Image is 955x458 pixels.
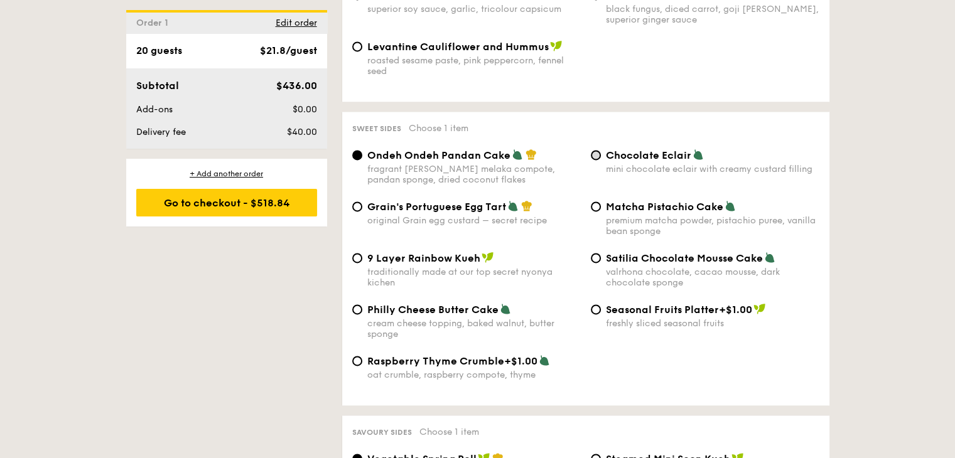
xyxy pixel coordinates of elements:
[276,18,317,28] span: Edit order
[260,43,317,58] div: $21.8/guest
[693,149,704,160] img: icon-vegetarian.fe4039eb.svg
[136,80,179,92] span: Subtotal
[352,41,362,51] input: Levantine Cauliflower and Hummusroasted sesame paste, pink peppercorn, fennel seed
[352,304,362,314] input: Philly Cheese Butter Cakecream cheese topping, baked walnut, butter sponge
[512,149,523,160] img: icon-vegetarian.fe4039eb.svg
[591,304,601,314] input: Seasonal Fruits Platter+$1.00freshly sliced seasonal fruits
[764,252,775,263] img: icon-vegetarian.fe4039eb.svg
[591,150,601,160] input: Chocolate Eclairmini chocolate eclair with creamy custard filling
[606,201,723,213] span: Matcha Pistachio Cake
[367,267,581,288] div: traditionally made at our top secret nyonya kichen
[591,253,601,263] input: Satilia Chocolate Mousse Cakevalrhona chocolate, cacao mousse, dark chocolate sponge
[606,4,819,25] div: black fungus, diced carrot, goji [PERSON_NAME], superior ginger sauce
[352,428,412,437] span: Savoury sides
[286,127,316,137] span: $40.00
[409,123,468,134] span: Choose 1 item
[136,18,173,28] span: Order 1
[719,304,752,316] span: +$1.00
[367,41,549,53] span: Levantine Cauliflower and Hummus
[352,124,401,133] span: Sweet sides
[500,303,511,314] img: icon-vegetarian.fe4039eb.svg
[367,304,499,316] span: Philly Cheese Butter Cake
[606,215,819,237] div: premium matcha powder, pistachio puree, vanilla bean sponge
[136,104,173,115] span: Add-ons
[136,169,317,179] div: + Add another order
[136,127,186,137] span: Delivery fee
[606,164,819,174] div: mini chocolate eclair with creamy custard filling
[482,252,494,263] img: icon-vegan.f8ff3823.svg
[753,303,766,314] img: icon-vegan.f8ff3823.svg
[367,318,581,339] div: cream cheese topping, baked walnut, butter sponge
[352,356,362,366] input: Raspberry Thyme Crumble+$1.00oat crumble, raspberry compote, thyme
[367,4,581,14] div: superior soy sauce, garlic, tricolour capsicum
[276,80,316,92] span: $436.00
[550,40,563,51] img: icon-vegan.f8ff3823.svg
[507,200,519,211] img: icon-vegetarian.fe4039eb.svg
[591,201,601,211] input: Matcha Pistachio Cakepremium matcha powder, pistachio puree, vanilla bean sponge
[606,149,691,161] span: Chocolate Eclair
[606,252,763,264] span: Satilia Chocolate Mousse Cake
[352,253,362,263] input: 9 Layer Rainbow Kuehtraditionally made at our top secret nyonya kichen
[419,427,479,437] span: Choose 1 item
[367,164,581,185] div: fragrant [PERSON_NAME] melaka compote, pandan sponge, dried coconut flakes
[367,55,581,77] div: roasted sesame paste, pink peppercorn, fennel seed
[367,215,581,226] div: original Grain egg custard – secret recipe
[606,318,819,329] div: freshly sliced seasonal fruits
[352,201,362,211] input: Grain's Portuguese Egg Tartoriginal Grain egg custard – secret recipe
[136,43,182,58] div: 20 guests
[539,354,550,366] img: icon-vegetarian.fe4039eb.svg
[367,252,480,264] span: 9 Layer Rainbow Kueh
[367,201,506,213] span: Grain's Portuguese Egg Tart
[606,267,819,288] div: valrhona chocolate, cacao mousse, dark chocolate sponge
[367,370,581,380] div: oat crumble, raspberry compote, thyme
[136,189,317,216] div: Go to checkout - $518.84
[521,200,532,211] img: icon-chef-hat.a58ddaea.svg
[367,149,510,161] span: Ondeh Ondeh Pandan Cake
[526,149,537,160] img: icon-chef-hat.a58ddaea.svg
[367,355,504,367] span: Raspberry Thyme Crumble
[504,355,537,367] span: +$1.00
[725,200,736,211] img: icon-vegetarian.fe4039eb.svg
[606,304,719,316] span: Seasonal Fruits Platter
[352,150,362,160] input: Ondeh Ondeh Pandan Cakefragrant [PERSON_NAME] melaka compote, pandan sponge, dried coconut flakes
[292,104,316,115] span: $0.00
